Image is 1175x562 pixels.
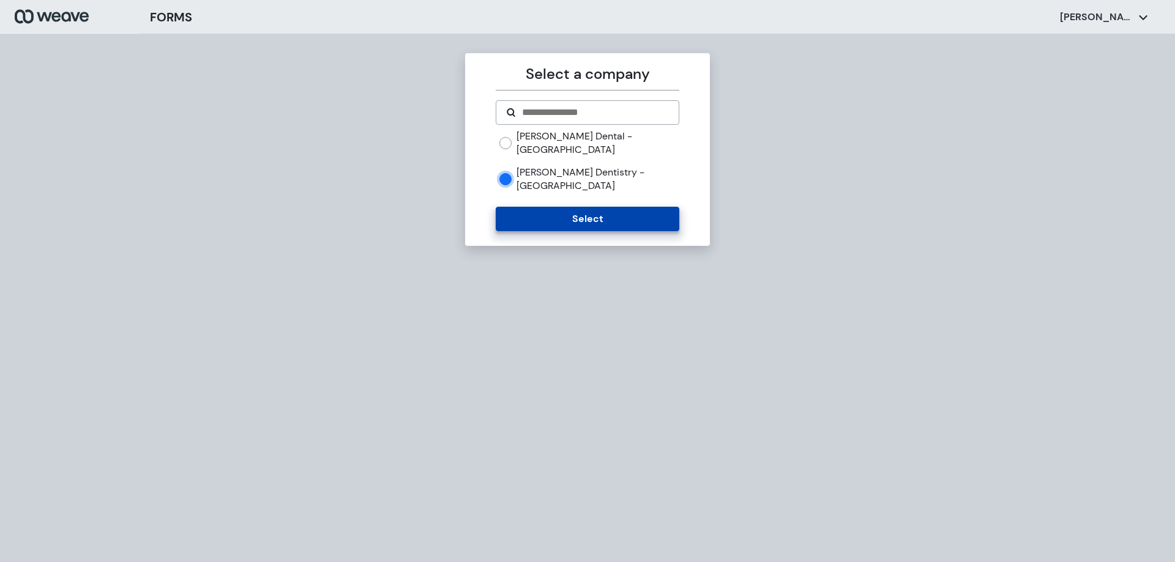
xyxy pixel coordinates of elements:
[496,207,679,231] button: Select
[496,63,679,85] p: Select a company
[150,8,192,26] h3: FORMS
[517,166,679,192] label: [PERSON_NAME] Dentistry - [GEOGRAPHIC_DATA]
[517,130,679,156] label: [PERSON_NAME] Dental - [GEOGRAPHIC_DATA]
[1060,10,1133,24] p: [PERSON_NAME]
[521,105,668,120] input: Search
